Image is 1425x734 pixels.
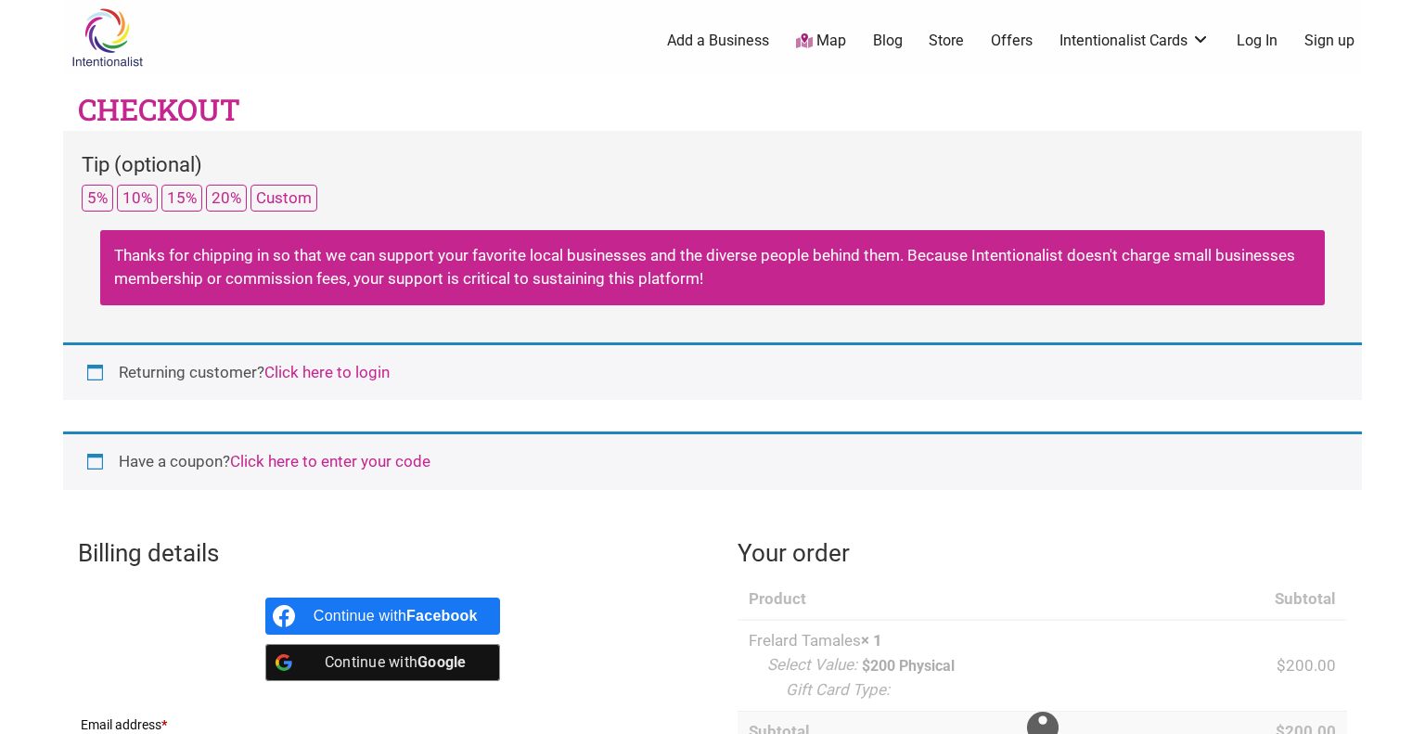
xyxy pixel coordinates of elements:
[667,31,769,51] a: Add a Business
[82,185,113,212] button: 5%
[314,598,478,635] div: Continue with
[417,653,467,671] b: Google
[991,31,1033,51] a: Offers
[264,363,390,381] a: Click here to login
[1059,31,1210,51] a: Intentionalist Cards
[100,230,1325,305] div: Thanks for chipping in so that we can support your favorite local businesses and the diverse peop...
[78,89,240,131] h1: Checkout
[206,185,247,212] button: 20%
[63,7,151,68] img: Intentionalist
[1304,31,1354,51] a: Sign up
[63,431,1362,490] div: Have a coupon?
[406,608,478,624] b: Facebook
[796,31,846,52] a: Map
[117,185,158,212] button: 10%
[250,185,317,212] button: Custom
[1237,31,1277,51] a: Log In
[265,644,500,681] a: Continue with <b>Google</b>
[873,31,903,51] a: Blog
[63,342,1362,401] div: Returning customer?
[161,185,202,212] button: 15%
[738,536,1347,570] h3: Your order
[82,149,1343,185] div: Tip (optional)
[314,644,478,681] div: Continue with
[230,452,430,470] a: Enter your coupon code
[929,31,964,51] a: Store
[265,598,500,635] a: Continue with <b>Facebook</b>
[78,536,687,570] h3: Billing details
